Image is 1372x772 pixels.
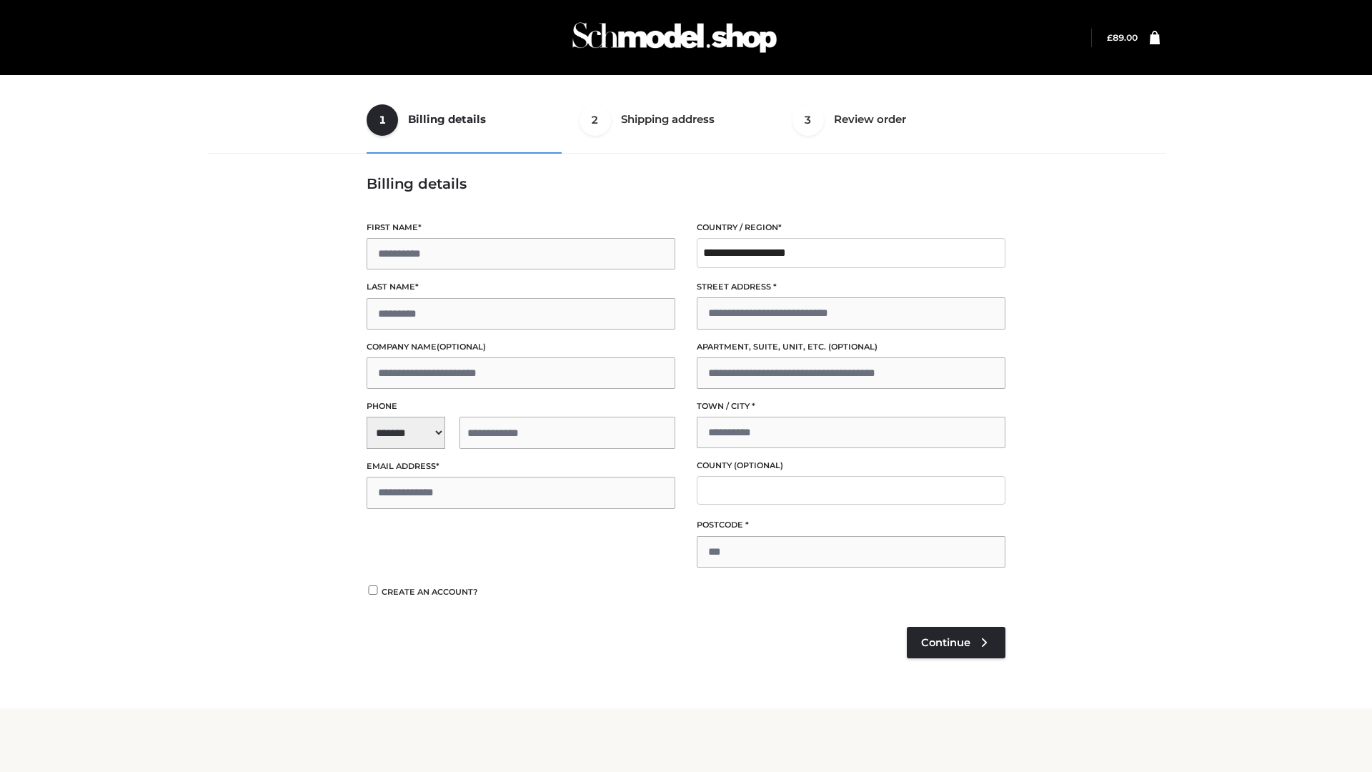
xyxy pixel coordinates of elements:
[697,340,1005,354] label: Apartment, suite, unit, etc.
[367,221,675,234] label: First name
[367,585,379,595] input: Create an account?
[921,636,970,649] span: Continue
[367,460,675,473] label: Email address
[1107,32,1138,43] bdi: 89.00
[697,221,1005,234] label: Country / Region
[697,400,1005,413] label: Town / City
[907,627,1005,658] a: Continue
[367,340,675,354] label: Company name
[567,9,782,66] img: Schmodel Admin 964
[1107,32,1138,43] a: £89.00
[734,460,783,470] span: (optional)
[367,175,1005,192] h3: Billing details
[437,342,486,352] span: (optional)
[697,280,1005,294] label: Street address
[697,459,1005,472] label: County
[1107,32,1113,43] span: £
[697,518,1005,532] label: Postcode
[828,342,878,352] span: (optional)
[367,280,675,294] label: Last name
[367,400,675,413] label: Phone
[382,587,478,597] span: Create an account?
